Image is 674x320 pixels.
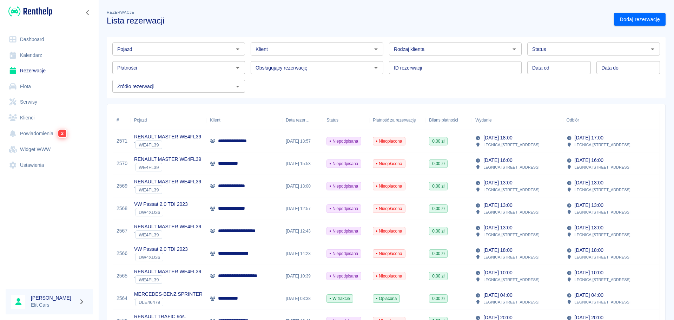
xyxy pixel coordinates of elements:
[113,110,131,130] div: #
[282,287,323,310] div: [DATE] 03:38
[82,8,93,17] button: Zwiń nawigację
[117,205,127,212] a: 2568
[134,275,201,284] div: `
[429,250,447,257] span: 0,00 zł
[371,44,381,54] button: Otwórz
[575,209,630,215] p: LEGNICA , [STREET_ADDRESS]
[134,133,201,141] p: RENAULT MASTER WE4FL39
[429,273,447,279] span: 0,00 zł
[483,269,512,276] p: [DATE] 10:00
[596,61,660,74] input: DD.MM.YYYY
[429,228,447,234] span: 0,00 zł
[117,182,127,190] a: 2569
[134,268,201,275] p: RENAULT MASTER WE4FL39
[282,242,323,265] div: [DATE] 14:23
[206,110,282,130] div: Klient
[6,110,93,126] a: Klienci
[134,141,201,149] div: `
[575,276,630,283] p: LEGNICA , [STREET_ADDRESS]
[373,205,405,212] span: Nieopłacona
[282,197,323,220] div: [DATE] 12:57
[6,47,93,63] a: Kalendarz
[373,183,405,189] span: Nieopłacona
[6,142,93,157] a: Widget WWW
[575,269,603,276] p: [DATE] 10:00
[134,178,201,185] p: RENAULT MASTER WE4FL39
[282,130,323,152] div: [DATE] 13:57
[134,253,188,261] div: `
[483,292,512,299] p: [DATE] 04:00
[327,273,361,279] span: Niepodpisana
[509,44,519,54] button: Otwórz
[327,138,361,144] span: Niepodpisana
[429,161,447,167] span: 0,00 zł
[327,161,361,167] span: Niepodpisana
[575,202,603,209] p: [DATE] 13:00
[117,110,119,130] div: #
[58,130,66,137] span: 2
[429,205,447,212] span: 0,00 zł
[8,6,52,17] img: Renthelp logo
[575,157,603,164] p: [DATE] 16:00
[483,134,512,142] p: [DATE] 18:00
[6,63,93,79] a: Rezerwacje
[373,250,405,257] span: Nieopłacona
[233,63,243,73] button: Otwórz
[425,110,472,130] div: Bilans płatności
[563,110,654,130] div: Odbiór
[483,254,539,260] p: LEGNICA , [STREET_ADDRESS]
[373,273,405,279] span: Nieopłacona
[373,110,416,130] div: Płatność za rezerwację
[429,183,447,189] span: 0,00 zł
[483,142,539,148] p: LEGNICA , [STREET_ADDRESS]
[323,110,369,130] div: Status
[134,156,201,163] p: RENAULT MASTER WE4FL39
[310,115,319,125] button: Sort
[134,223,201,230] p: RENAULT MASTER WE4FL39
[136,187,162,192] span: WE4FL39
[282,175,323,197] div: [DATE] 13:00
[117,272,127,280] a: 2565
[327,183,361,189] span: Niepodpisana
[575,254,630,260] p: LEGNICA , [STREET_ADDRESS]
[369,110,425,130] div: Płatność za rezerwację
[210,110,220,130] div: Klient
[483,202,512,209] p: [DATE] 13:00
[134,230,201,239] div: `
[117,295,127,302] a: 2564
[579,115,589,125] button: Sort
[136,300,163,305] span: DLE46479
[327,250,361,257] span: Niepodpisana
[136,210,163,215] span: DW4XU36
[429,295,447,302] span: 0,00 zł
[117,227,127,235] a: 2567
[483,276,539,283] p: LEGNICA , [STREET_ADDRESS]
[282,265,323,287] div: [DATE] 10:39
[282,110,323,130] div: Data rezerwacji
[6,32,93,47] a: Dashboard
[134,290,203,298] p: MERCEDES-BENZ SPRINTER
[117,137,127,145] a: 2571
[326,110,338,130] div: Status
[134,208,188,216] div: `
[134,298,203,306] div: `
[567,110,579,130] div: Odbiór
[575,164,630,170] p: LEGNICA , [STREET_ADDRESS]
[373,228,405,234] span: Nieopłacona
[286,110,310,130] div: Data rezerwacji
[327,205,361,212] span: Niepodpisana
[117,160,127,167] a: 2570
[131,110,206,130] div: Pojazd
[575,179,603,187] p: [DATE] 13:00
[373,161,405,167] span: Nieopłacona
[575,231,630,238] p: LEGNICA , [STREET_ADDRESS]
[575,142,630,148] p: LEGNICA , [STREET_ADDRESS]
[134,246,188,253] p: VW Passat 2.0 TDI 2023
[575,292,603,299] p: [DATE] 04:00
[6,94,93,110] a: Serwisy
[327,228,361,234] span: Niepodpisana
[575,134,603,142] p: [DATE] 17:00
[117,250,127,257] a: 2566
[483,179,512,187] p: [DATE] 13:00
[575,187,630,193] p: LEGNICA , [STREET_ADDRESS]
